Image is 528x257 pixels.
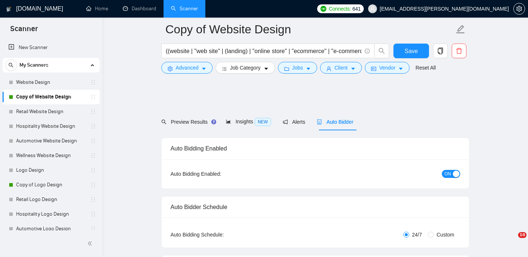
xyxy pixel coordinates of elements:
[264,66,269,71] span: caret-down
[90,197,96,202] span: holder
[370,6,375,11] span: user
[434,231,457,239] span: Custom
[166,46,362,56] input: Search Freelance Jobs...
[351,66,356,71] span: caret-down
[514,6,525,12] span: setting
[170,197,460,217] div: Auto Bidder Schedule
[90,109,96,115] span: holder
[86,5,108,12] a: homeHome
[216,62,275,74] button: barsJob Categorycaret-down
[6,3,11,15] img: logo
[365,62,410,74] button: idcardVendorcaret-down
[226,119,231,124] span: area-chart
[210,119,217,125] div: Tooltip anchor
[306,66,311,71] span: caret-down
[375,48,389,54] span: search
[452,44,466,58] button: delete
[379,64,395,72] span: Vendor
[365,49,370,53] span: info-circle
[16,163,86,178] a: Logo Design
[278,62,318,74] button: folderJobscaret-down
[16,192,86,207] a: Retail Logo Design
[226,119,271,124] span: Insights
[123,5,156,12] a: dashboardDashboard
[513,3,525,15] button: setting
[320,6,326,12] img: upwork-logo.png
[317,119,322,124] span: robot
[398,66,403,71] span: caret-down
[90,94,96,100] span: holder
[320,62,362,74] button: userClientcaret-down
[433,44,448,58] button: copy
[90,182,96,188] span: holder
[255,118,271,126] span: NEW
[176,64,198,72] span: Advanced
[161,119,214,125] span: Preview Results
[317,119,353,125] span: Auto Bidder
[16,75,86,90] a: Website Design
[16,221,86,236] a: Automotive Logo Design
[16,104,86,119] a: Retail Website Design
[170,231,267,239] div: Auto Bidding Schedule:
[87,240,95,247] span: double-left
[329,5,351,13] span: Connects:
[170,138,460,159] div: Auto Bidding Enabled
[222,66,227,71] span: bars
[513,6,525,12] a: setting
[283,119,305,125] span: Alerts
[19,58,48,72] span: My Scanners
[16,207,86,221] a: Hospitality Logo Design
[90,138,96,144] span: holder
[16,119,86,134] a: Hospitality Website Design
[8,40,94,55] a: New Scanner
[393,44,429,58] button: Save
[456,25,465,34] span: edit
[503,232,521,250] iframe: Intercom live chat
[283,119,288,124] span: notification
[90,167,96,173] span: holder
[161,119,166,124] span: search
[352,5,360,13] span: 641
[4,23,44,39] span: Scanner
[230,64,260,72] span: Job Category
[161,62,213,74] button: settingAdvancedcaret-down
[433,48,447,54] span: copy
[168,66,173,71] span: setting
[334,64,348,72] span: Client
[415,64,436,72] a: Reset All
[5,63,16,68] span: search
[374,44,389,58] button: search
[371,66,376,71] span: idcard
[90,123,96,129] span: holder
[165,20,454,38] input: Scanner name...
[452,48,466,54] span: delete
[284,66,289,71] span: folder
[16,178,86,192] a: Copy of Logo Design
[201,66,206,71] span: caret-down
[90,211,96,217] span: holder
[5,59,17,71] button: search
[171,5,198,12] a: searchScanner
[16,148,86,163] a: Wellness Website Design
[444,170,451,178] span: ON
[16,90,86,104] a: Copy of Website Design
[409,231,425,239] span: 24/7
[404,46,418,56] span: Save
[90,79,96,85] span: holder
[3,40,100,55] li: New Scanner
[16,134,86,148] a: Automotive Website Design
[90,153,96,159] span: holder
[170,170,267,178] div: Auto Bidding Enabled:
[90,226,96,232] span: holder
[292,64,303,72] span: Jobs
[326,66,331,71] span: user
[518,232,527,238] span: 10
